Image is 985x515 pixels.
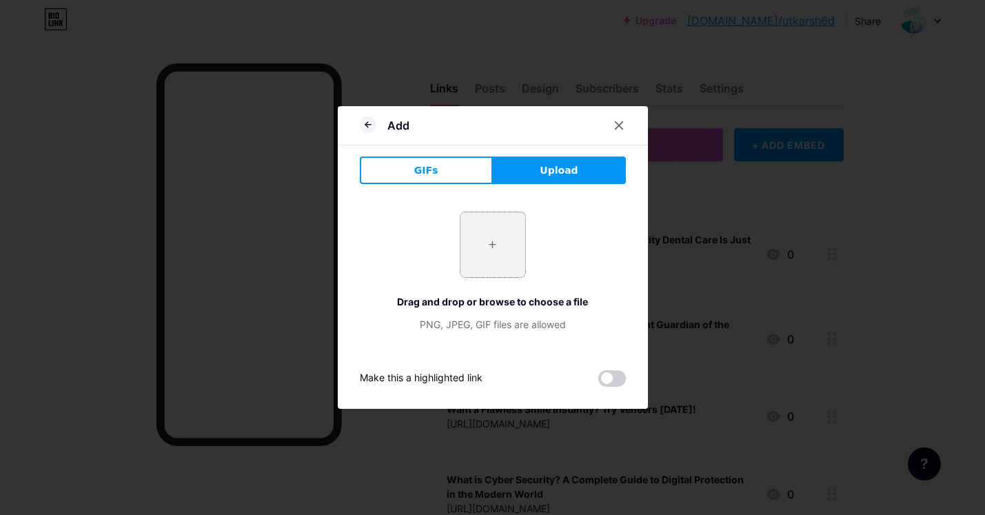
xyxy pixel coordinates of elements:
div: Drag and drop or browse to choose a file [360,294,626,309]
div: Make this a highlighted link [360,370,483,387]
span: GIFs [414,163,438,178]
span: Upload [540,163,578,178]
div: PNG, JPEG, GIF files are allowed [360,317,626,332]
button: GIFs [360,156,493,184]
button: Upload [493,156,626,184]
div: Add [387,117,409,134]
